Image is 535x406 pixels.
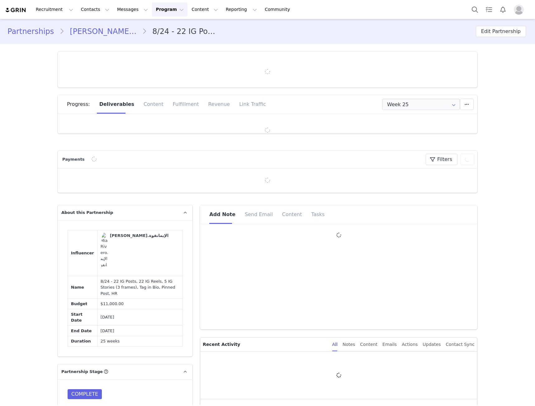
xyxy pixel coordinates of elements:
[68,276,97,299] td: Name
[510,5,530,15] button: Profile
[68,389,102,399] span: COMPLETE
[97,326,182,336] td: [DATE]
[152,2,187,17] button: Program
[61,156,88,163] div: Payments
[68,326,97,336] td: End Date
[496,2,510,17] button: Notifications
[209,211,235,217] span: Add Note
[311,211,325,217] span: Tasks
[67,95,95,114] div: Progress:
[95,95,139,114] div: Deliverables
[64,26,142,37] a: [PERSON_NAME].الإيمانقوة
[101,233,108,274] img: Mia Rivero.الإيمانقوة
[203,338,327,351] p: Recent Activity
[446,338,475,352] div: Contact Sync
[426,154,457,165] button: Filters
[360,338,377,352] div: Content
[77,2,113,17] button: Contacts
[382,338,397,352] div: Emails
[188,2,222,17] button: Content
[113,2,152,17] button: Messages
[261,2,296,17] a: Community
[101,233,168,274] a: [PERSON_NAME].الإيمانقوة
[402,338,418,352] div: Actions
[482,2,496,17] a: Tasks
[97,276,182,299] td: 8/24 - 22 IG Posts, 22 IG Reels, 5 IG Stories (3 frames), Tag in Bio, Pinned Post, HR
[468,2,482,17] button: Search
[282,211,302,217] span: Content
[61,369,103,375] span: Partnership Stage
[343,338,355,352] div: Notes
[437,156,452,163] span: Filters
[101,301,124,306] span: $11,000.00
[514,5,524,15] img: placeholder-profile.jpg
[68,299,97,309] td: Budget
[68,336,97,347] td: Duration
[203,95,234,114] div: Revenue
[7,26,59,37] a: Partnerships
[61,210,113,216] span: About this Partnership
[110,233,168,239] div: [PERSON_NAME].الإيمانقوة
[423,338,441,352] div: Updates
[476,26,526,37] button: Edit Partnership
[382,99,460,110] input: Select
[97,336,182,347] td: 25 weeks
[234,95,266,114] div: Link Traffic
[332,338,338,352] div: All
[139,95,168,114] div: Content
[168,95,204,114] div: Fulfillment
[5,7,27,13] img: grin logo
[97,309,182,326] td: [DATE]
[245,211,273,217] span: Send Email
[222,2,261,17] button: Reporting
[32,2,77,17] button: Recruitment
[68,309,97,326] td: Start Date
[68,230,97,276] td: Influencer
